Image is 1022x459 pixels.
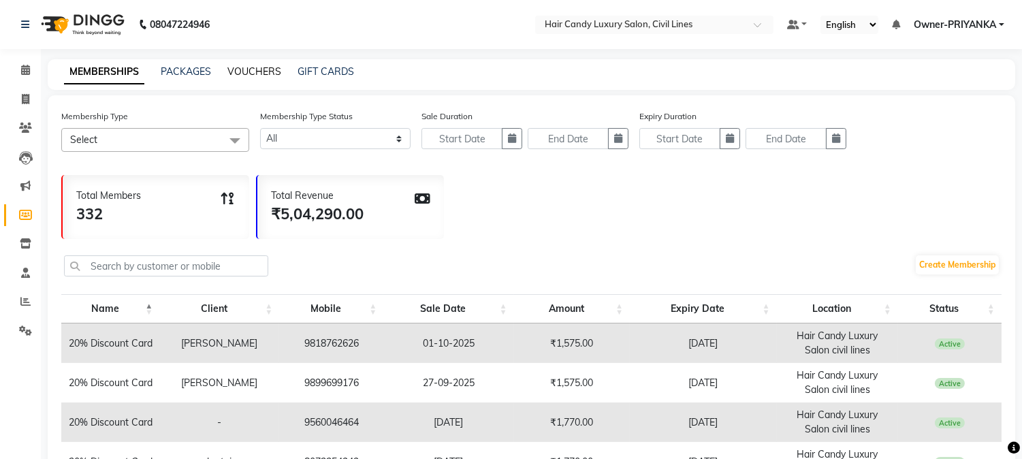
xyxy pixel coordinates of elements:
[61,323,159,363] td: 20% Discount Card
[150,5,210,44] b: 08047224946
[630,402,776,442] td: [DATE]
[383,323,513,363] td: 01-10-2025
[260,110,353,123] label: Membership Type Status
[630,294,776,323] th: Expiry Date: activate to sort column ascending
[64,255,268,276] input: Search by customer or mobile
[159,323,279,363] td: [PERSON_NAME]
[898,294,1002,323] th: Status: activate to sort column ascending
[61,294,159,323] th: Name: activate to sort column descending
[777,294,898,323] th: Location: activate to sort column ascending
[383,363,513,402] td: 27-09-2025
[271,203,364,225] div: ₹5,04,290.00
[528,128,609,149] input: End Date
[514,402,630,442] td: ₹1,770.00
[279,323,383,363] td: 9818762626
[159,363,279,402] td: [PERSON_NAME]
[159,294,279,323] th: Client: activate to sort column ascending
[777,323,898,363] td: Hair Candy Luxury Salon civil lines
[746,128,827,149] input: End Date
[61,363,159,402] td: 20% Discount Card
[161,65,211,78] a: PACKAGES
[61,110,128,123] label: Membership Type
[279,363,383,402] td: 9899699176
[70,133,97,146] span: Select
[639,128,720,149] input: Start Date
[64,60,144,84] a: MEMBERSHIPS
[279,294,383,323] th: Mobile: activate to sort column ascending
[159,402,279,442] td: -
[630,323,776,363] td: [DATE]
[639,110,697,123] label: Expiry Duration
[514,294,630,323] th: Amount: activate to sort column ascending
[383,294,513,323] th: Sale Date: activate to sort column ascending
[777,402,898,442] td: Hair Candy Luxury Salon civil lines
[916,255,999,274] a: Create Membership
[279,402,383,442] td: 9560046464
[76,189,141,203] div: Total Members
[61,402,159,442] td: 20% Discount Card
[383,402,513,442] td: [DATE]
[421,110,473,123] label: Sale Duration
[777,363,898,402] td: Hair Candy Luxury Salon civil lines
[914,18,996,32] span: Owner-PRIYANKA
[35,5,128,44] img: logo
[298,65,354,78] a: GIFT CARDS
[227,65,281,78] a: VOUCHERS
[76,203,141,225] div: 332
[514,363,630,402] td: ₹1,575.00
[935,378,965,389] span: Active
[271,189,364,203] div: Total Revenue
[514,323,630,363] td: ₹1,575.00
[421,128,502,149] input: Start Date
[935,338,965,349] span: Active
[630,363,776,402] td: [DATE]
[935,417,965,428] span: Active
